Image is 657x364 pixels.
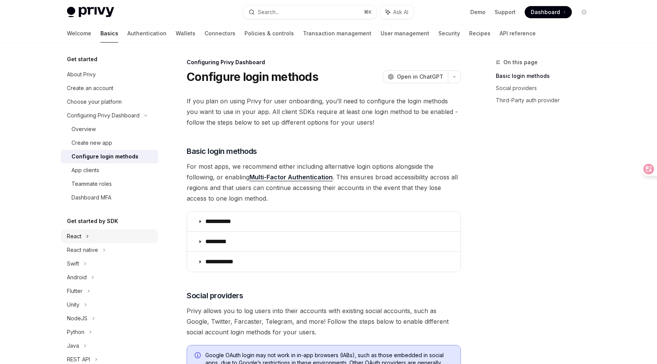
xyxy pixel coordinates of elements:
[67,70,96,79] div: About Privy
[495,8,516,16] a: Support
[438,24,460,43] a: Security
[61,68,158,81] a: About Privy
[71,125,96,134] div: Overview
[67,273,87,282] div: Android
[195,352,202,360] svg: Info
[187,70,318,84] h1: Configure login methods
[127,24,167,43] a: Authentication
[61,163,158,177] a: App clients
[393,8,408,16] span: Ask AI
[67,341,79,350] div: Java
[500,24,536,43] a: API reference
[187,290,243,301] span: Social providers
[67,314,87,323] div: NodeJS
[503,58,538,67] span: On this page
[67,217,118,226] h5: Get started by SDK
[71,179,112,188] div: Teammate roles
[71,193,111,202] div: Dashboard MFA
[496,70,596,82] a: Basic login methods
[67,232,81,241] div: React
[380,5,414,19] button: Ask AI
[496,94,596,106] a: Third-Party auth provider
[243,5,376,19] button: Search...⌘K
[364,9,372,15] span: ⌘ K
[67,55,97,64] h5: Get started
[258,8,279,17] div: Search...
[67,259,79,268] div: Swift
[61,95,158,109] a: Choose your platform
[469,24,490,43] a: Recipes
[61,136,158,150] a: Create new app
[187,146,257,157] span: Basic login methods
[100,24,118,43] a: Basics
[67,84,113,93] div: Create an account
[249,173,333,181] a: Multi-Factor Authentication
[244,24,294,43] a: Policies & controls
[67,286,83,296] div: Flutter
[496,82,596,94] a: Social providers
[61,122,158,136] a: Overview
[187,305,461,337] span: Privy allows you to log users into their accounts with existing social accounts, such as Google, ...
[67,328,84,337] div: Python
[61,150,158,163] a: Configure login methods
[383,70,448,83] button: Open in ChatGPT
[67,7,114,17] img: light logo
[578,6,590,18] button: Toggle dark mode
[470,8,486,16] a: Demo
[187,59,461,66] div: Configuring Privy Dashboard
[61,191,158,204] a: Dashboard MFA
[61,177,158,191] a: Teammate roles
[397,73,443,81] span: Open in ChatGPT
[187,161,461,204] span: For most apps, we recommend either including alternative login options alongside the following, o...
[525,6,572,18] a: Dashboard
[67,300,79,309] div: Unity
[71,152,138,161] div: Configure login methods
[71,166,99,175] div: App clients
[67,245,98,255] div: React native
[61,81,158,95] a: Create an account
[531,8,560,16] span: Dashboard
[381,24,429,43] a: User management
[67,355,90,364] div: REST API
[71,138,112,147] div: Create new app
[67,24,91,43] a: Welcome
[303,24,371,43] a: Transaction management
[67,97,122,106] div: Choose your platform
[67,111,140,120] div: Configuring Privy Dashboard
[176,24,195,43] a: Wallets
[187,96,461,128] span: If you plan on using Privy for user onboarding, you’ll need to configure the login methods you wa...
[205,24,235,43] a: Connectors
